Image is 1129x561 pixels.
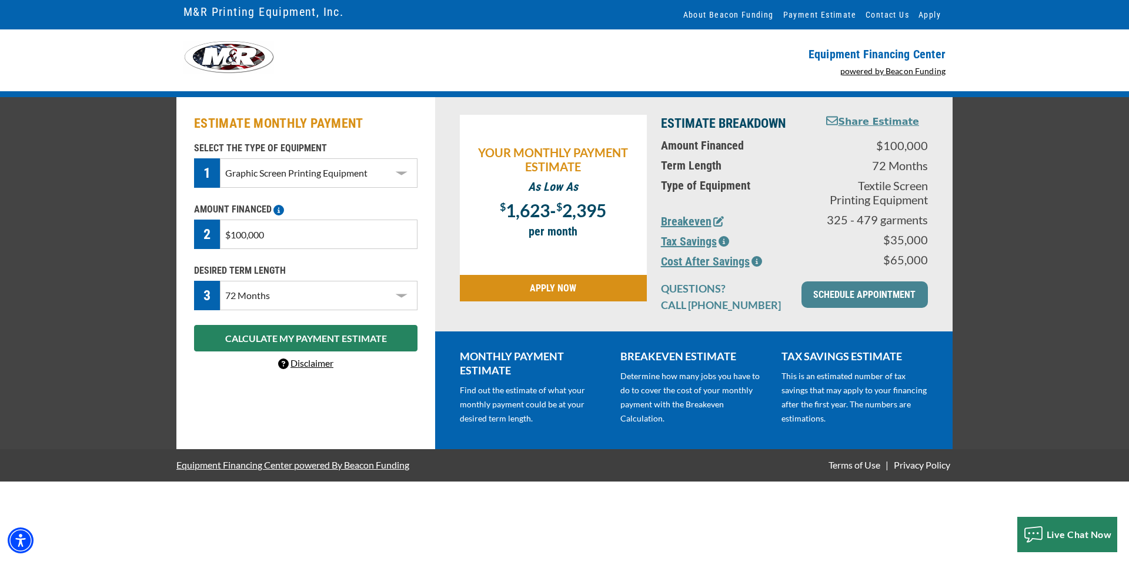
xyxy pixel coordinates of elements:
span: $ [500,200,506,213]
input: $ [220,220,417,249]
p: YOUR MONTHLY PAYMENT ESTIMATE [466,145,641,174]
p: Textile Screen Printing Equipment [825,178,928,207]
a: Terms of Use - open in a new tab [826,459,883,470]
p: QUESTIONS? [661,281,787,296]
a: Disclaimer [278,357,333,369]
p: per month [466,224,641,238]
img: logo [183,41,274,74]
div: Accessibility Menu [8,527,34,553]
div: 2 [194,220,220,249]
span: Live Chat Now [1047,529,1112,540]
p: - [466,200,641,218]
span: 1,623 [506,200,550,221]
button: Live Chat Now [1017,517,1118,552]
p: AMOUNT FINANCED [194,203,417,217]
button: CALCULATE MY PAYMENT ESTIMATE [194,325,417,351]
p: TAX SAVINGS ESTIMATE [781,349,928,363]
p: DESIRED TERM LENGTH [194,264,417,278]
span: | [886,459,888,470]
p: Term Length [661,158,811,172]
p: 325 - 479 garments [825,213,928,227]
p: MONTHLY PAYMENT ESTIMATE [460,349,606,377]
p: $35,000 [825,233,928,247]
p: SELECT THE TYPE OF EQUIPMENT [194,141,417,155]
p: As Low As [466,180,641,194]
p: Find out the estimate of what your monthly payment could be at your desired term length. [460,383,606,426]
p: Type of Equipment [661,178,811,192]
h2: ESTIMATE MONTHLY PAYMENT [194,115,417,132]
div: 1 [194,158,220,188]
a: M&R Printing Equipment, Inc. [183,2,343,22]
button: Cost After Savings [661,253,762,270]
button: Breakeven [661,213,724,230]
p: Equipment Financing Center [572,47,946,61]
div: 3 [194,281,220,310]
button: Tax Savings [661,233,729,250]
p: ESTIMATE BREAKDOWN [661,115,811,132]
p: $100,000 [825,138,928,152]
a: powered by Beacon Funding - open in a new tab [840,66,946,76]
p: This is an estimated number of tax savings that may apply to your financing after the first year.... [781,369,928,426]
span: $ [556,200,562,213]
a: APPLY NOW [460,275,647,301]
span: 2,395 [562,200,606,221]
a: Privacy Policy - open in a new tab [891,459,953,470]
p: CALL [PHONE_NUMBER] [661,298,787,312]
a: SCHEDULE APPOINTMENT [801,281,928,308]
p: $65,000 [825,253,928,267]
p: 72 Months [825,158,928,172]
p: BREAKEVEN ESTIMATE [620,349,767,363]
p: Determine how many jobs you have to do to cover the cost of your monthly payment with the Breakev... [620,369,767,426]
a: Equipment Financing Center powered By Beacon Funding - open in a new tab [176,450,409,479]
p: Amount Financed [661,138,811,152]
button: Share Estimate [826,115,919,130]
